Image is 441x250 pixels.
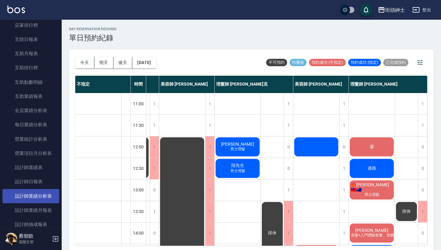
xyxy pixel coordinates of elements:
div: 0 [418,179,427,201]
div: 1 [205,136,214,158]
div: 1 [284,201,293,222]
div: 不指定 [75,76,131,93]
button: 登出 [410,4,434,16]
div: 理髮師 [PERSON_NAME] [349,76,427,93]
span: 已完成預約 [383,60,408,65]
div: 1 [150,136,159,158]
a: 設計師業績分析表 [2,189,59,203]
span: 不可預約 [266,60,287,65]
div: 時間 [131,76,146,93]
a: 全店業績分析表 [2,103,59,118]
a: 營業項目月分析表 [2,146,59,160]
h2: day Reservation records [69,27,117,31]
div: 1 [339,201,348,222]
a: 互助月報表 [2,46,59,61]
button: 今天 [75,57,94,68]
a: 設計師抽成報表 [2,217,59,232]
span: [PERSON_NAME] [354,228,389,233]
a: 互助點數明細 [2,75,59,89]
div: 11:00 [131,93,146,115]
span: 廖 [369,144,375,150]
button: save [360,4,372,16]
div: 0 [339,136,348,158]
a: 店家排行榜 [2,18,59,32]
div: 12:00 [131,136,146,158]
div: 美容師 [PERSON_NAME] [293,76,349,93]
div: 1 [150,158,159,179]
span: 男士理髮 [229,147,246,152]
div: 1 [150,201,159,222]
span: 男士理髮 [229,168,246,174]
div: 1 [284,179,293,201]
div: 1 [284,115,293,136]
div: 0 [418,136,427,158]
span: 排休 [401,209,412,214]
a: 互助業績報表 [2,89,59,103]
div: 1 [339,93,348,115]
div: 美容師 [PERSON_NAME] [159,76,215,93]
span: [PERSON_NAME] [220,142,255,147]
a: 設計師業績表 [2,160,59,175]
div: 1 [339,223,348,244]
div: 1 [418,115,427,136]
span: 🍁[PERSON_NAME] 🇹🇼🇦🇺 [350,182,394,192]
div: 1 [339,158,348,179]
span: 預約成功 (不指定) [309,60,346,65]
p: 高階主管 [19,239,50,245]
div: 13:30 [131,201,146,222]
span: 排休 [267,230,278,236]
span: 陸先生 [230,163,245,168]
div: 1 [284,223,293,244]
div: 1 [205,201,214,222]
div: 12:30 [131,158,146,179]
div: 11:30 [131,115,146,136]
a: 每日業績分析表 [2,118,59,132]
a: 營業統計分析表 [2,132,59,146]
button: 後天 [113,57,133,68]
div: 理髮師 [PERSON_NAME]克 [215,76,293,93]
div: 1 [205,179,214,201]
div: 1 [339,179,348,201]
span: 過路 [366,166,377,171]
span: 男士理髮 [363,192,381,197]
button: 街頭紳士 [375,4,407,16]
img: Logo [7,6,25,13]
div: 1 [150,93,159,115]
img: Person [5,233,17,245]
h5: 蔡朝欽 [19,233,50,239]
div: 1 [205,158,214,179]
div: 1 [418,93,427,115]
div: 1 [205,223,214,244]
a: 互助排行榜 [2,61,59,75]
button: [DATE] [132,57,156,68]
div: 13:00 [131,179,146,201]
div: 14:00 [131,222,146,244]
div: 1 [339,115,348,136]
div: 0 [284,136,293,158]
button: 明天 [94,57,113,68]
h3: 單日預約紀錄 [69,34,117,42]
span: 待審核 [290,60,307,65]
a: 互助日報表 [2,32,59,46]
div: 0 [418,223,427,244]
div: 1 [150,115,159,136]
div: 街頭紳士 [385,6,405,14]
div: 1 [418,201,427,222]
div: 1 [205,115,214,136]
div: 1 [205,93,214,115]
div: 0 [150,223,159,244]
div: 1 [284,93,293,115]
div: 0 [284,158,293,179]
div: 0 [418,158,427,179]
a: 設計師日報表 [2,175,59,189]
a: 設計師業績月報表 [2,203,59,217]
span: 預約成功 (指定) [348,60,381,65]
div: 0 [150,179,159,201]
span: 剪髮+入門體驗套餐、加購修容修眉 [333,233,393,238]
